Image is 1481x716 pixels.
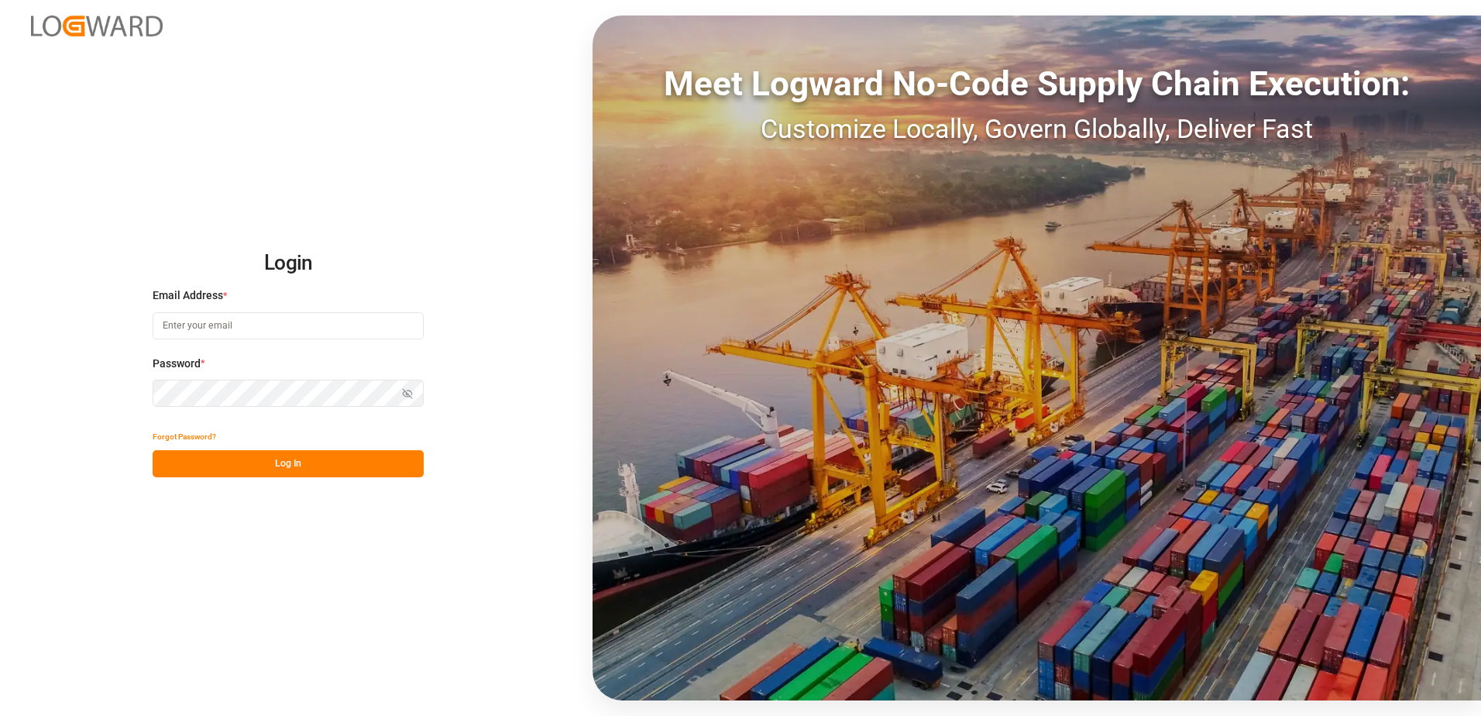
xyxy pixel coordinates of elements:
[153,356,201,372] span: Password
[153,287,223,304] span: Email Address
[153,312,424,339] input: Enter your email
[153,450,424,477] button: Log In
[153,239,424,288] h2: Login
[153,423,216,450] button: Forgot Password?
[593,109,1481,149] div: Customize Locally, Govern Globally, Deliver Fast
[31,15,163,36] img: Logward_new_orange.png
[593,58,1481,109] div: Meet Logward No-Code Supply Chain Execution:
